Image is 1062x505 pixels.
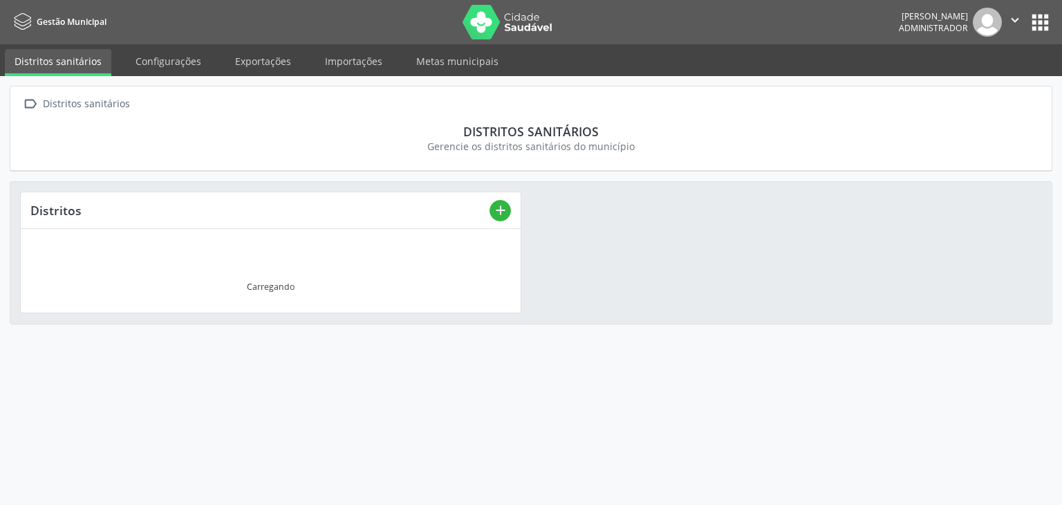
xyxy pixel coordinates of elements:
div: [PERSON_NAME] [899,10,968,22]
button:  [1002,8,1028,37]
div: Carregando [247,281,295,293]
div: Gerencie os distritos sanitários do município [30,139,1032,154]
a: Configurações [126,49,211,73]
a: Distritos sanitários [5,49,111,76]
span: Administrador [899,22,968,34]
a: Metas municipais [407,49,508,73]
div: Distritos sanitários [30,124,1032,139]
i: add [493,203,508,218]
div: Distritos sanitários [40,94,132,114]
i:  [1007,12,1023,28]
div: Distritos [30,203,490,218]
a:  Distritos sanitários [20,94,132,114]
i:  [20,94,40,114]
img: img [973,8,1002,37]
a: Importações [315,49,392,73]
button: add [490,200,511,221]
a: Gestão Municipal [10,10,106,33]
button: apps [1028,10,1052,35]
span: Gestão Municipal [37,16,106,28]
a: Exportações [225,49,301,73]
